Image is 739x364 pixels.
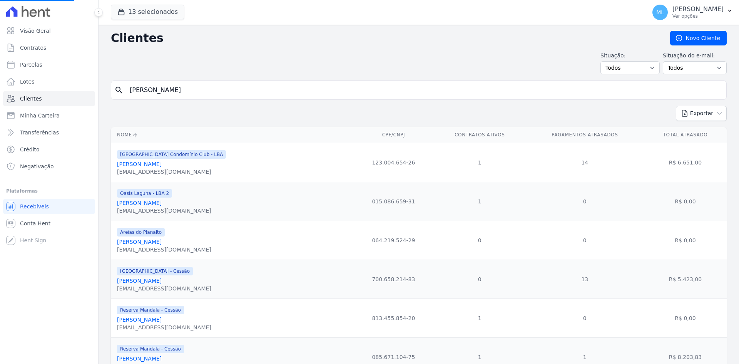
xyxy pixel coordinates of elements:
td: 13 [526,260,644,299]
td: 1 [434,182,526,221]
a: Minha Carteira [3,108,95,123]
div: [EMAIL_ADDRESS][DOMAIN_NAME] [117,246,211,253]
span: [GEOGRAPHIC_DATA] Condomínio Club - LBA [117,150,226,159]
span: Areias do Planalto [117,228,165,237]
span: [GEOGRAPHIC_DATA] - Cessão [117,267,193,275]
td: R$ 6.651,00 [644,143,727,182]
a: Clientes [3,91,95,106]
td: 0 [434,221,526,260]
a: Transferências [3,125,95,140]
td: R$ 0,00 [644,299,727,337]
span: Transferências [20,129,59,136]
button: ML [PERSON_NAME] Ver opções [646,2,739,23]
a: Conta Hent [3,216,95,231]
div: [EMAIL_ADDRESS][DOMAIN_NAME] [117,168,226,176]
a: [PERSON_NAME] [117,317,162,323]
div: [EMAIL_ADDRESS][DOMAIN_NAME] [117,207,211,215]
h2: Clientes [111,31,658,45]
a: [PERSON_NAME] [117,239,162,245]
label: Situação do e-mail: [663,52,727,60]
td: 015.086.659-31 [353,182,434,221]
td: 14 [526,143,644,182]
td: 0 [526,221,644,260]
label: Situação: [600,52,660,60]
td: R$ 5.423,00 [644,260,727,299]
a: Recebíveis [3,199,95,214]
a: Negativação [3,159,95,174]
a: Novo Cliente [670,31,727,45]
span: Visão Geral [20,27,51,35]
span: Reserva Mandala - Cessão [117,345,184,353]
a: Parcelas [3,57,95,72]
th: CPF/CNPJ [353,127,434,143]
a: Lotes [3,74,95,89]
th: Total Atrasado [644,127,727,143]
td: 0 [434,260,526,299]
div: [EMAIL_ADDRESS][DOMAIN_NAME] [117,324,211,331]
td: 123.004.654-26 [353,143,434,182]
a: [PERSON_NAME] [117,200,162,206]
a: [PERSON_NAME] [117,161,162,167]
td: R$ 0,00 [644,221,727,260]
span: Recebíveis [20,203,49,210]
span: Lotes [20,78,35,86]
i: search [114,86,124,95]
td: R$ 0,00 [644,182,727,221]
th: Contratos Ativos [434,127,526,143]
td: 0 [526,182,644,221]
a: [PERSON_NAME] [117,278,162,284]
button: 13 selecionados [111,5,184,19]
a: [PERSON_NAME] [117,356,162,362]
td: 064.219.524-29 [353,221,434,260]
span: Clientes [20,95,42,102]
span: Contratos [20,44,46,52]
div: Plataformas [6,186,92,196]
p: Ver opções [672,13,724,19]
a: Contratos [3,40,95,55]
button: Exportar [676,106,727,121]
span: Parcelas [20,61,42,69]
div: [EMAIL_ADDRESS][DOMAIN_NAME] [117,285,211,292]
th: Nome [111,127,353,143]
input: Buscar por nome, CPF ou e-mail [125,82,723,98]
span: Negativação [20,163,54,170]
span: Oasis Laguna - LBA 2 [117,189,172,198]
th: Pagamentos Atrasados [526,127,644,143]
td: 0 [526,299,644,337]
span: Minha Carteira [20,112,60,119]
span: ML [656,10,664,15]
a: Visão Geral [3,23,95,39]
td: 1 [434,143,526,182]
td: 1 [434,299,526,337]
p: [PERSON_NAME] [672,5,724,13]
td: 813.455.854-20 [353,299,434,337]
span: Conta Hent [20,220,50,227]
a: Crédito [3,142,95,157]
span: Reserva Mandala - Cessão [117,306,184,314]
td: 700.658.214-83 [353,260,434,299]
span: Crédito [20,146,40,153]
